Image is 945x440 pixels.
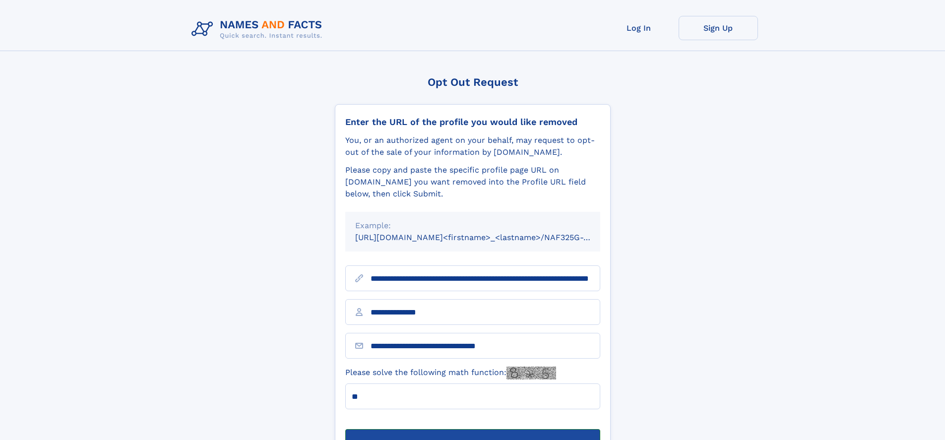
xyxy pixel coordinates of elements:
[355,220,590,232] div: Example:
[345,367,556,379] label: Please solve the following math function:
[345,117,600,127] div: Enter the URL of the profile you would like removed
[345,164,600,200] div: Please copy and paste the specific profile page URL on [DOMAIN_NAME] you want removed into the Pr...
[355,233,619,242] small: [URL][DOMAIN_NAME]<firstname>_<lastname>/NAF325G-xxxxxxxx
[345,134,600,158] div: You, or an authorized agent on your behalf, may request to opt-out of the sale of your informatio...
[679,16,758,40] a: Sign Up
[188,16,330,43] img: Logo Names and Facts
[335,76,611,88] div: Opt Out Request
[599,16,679,40] a: Log In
